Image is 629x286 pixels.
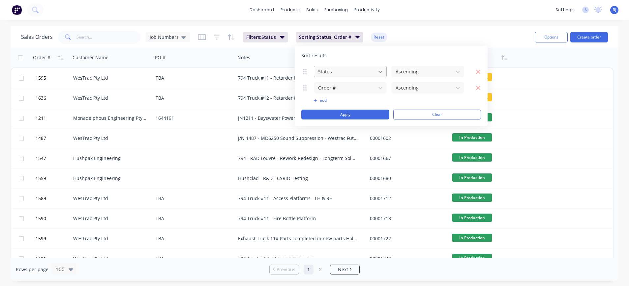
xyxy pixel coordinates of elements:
[156,95,229,101] div: TBA
[238,255,358,262] div: 794 Truck #12 - Bumper Extension
[238,115,358,121] div: JN1211 - Bayswater Power Station - Reclaimer Bucket
[552,5,577,15] div: settings
[371,33,387,42] button: Reset
[36,95,46,101] span: 1636
[34,68,73,88] button: 1595
[237,54,250,61] div: Notes
[156,215,229,222] div: TBA
[370,135,443,142] div: 00001602
[156,235,229,242] div: TBA
[338,266,348,273] span: Next
[238,215,358,222] div: 794 Truck #11 - Fire Bottle Platform
[452,153,492,162] span: In Production
[34,189,73,208] button: 1589
[393,110,481,119] button: Clear
[535,32,568,42] button: Options
[452,234,492,242] span: In Production
[243,32,288,42] button: Filters:Status
[73,75,146,81] div: WesTrac Pty Ltd
[246,5,277,15] a: dashboard
[238,75,358,81] div: 794 Truck #11 - Retarder Louvre Outlet
[156,75,229,81] div: TBA
[34,148,73,168] button: 1547
[34,249,73,269] button: 1626
[238,175,358,182] div: Hushclad - R&D - CSRIO Testing
[34,169,73,188] button: 1559
[321,5,351,15] div: purchasing
[36,175,46,182] span: 1559
[370,195,443,202] div: 00001712
[36,115,46,121] span: 1211
[613,7,616,13] span: BJ
[301,110,389,119] button: Apply
[303,5,321,15] div: sales
[12,5,22,15] img: Factory
[452,254,492,262] span: In Production
[452,194,492,202] span: In Production
[36,195,46,202] span: 1589
[452,173,492,182] span: In Production
[370,215,443,222] div: 00001713
[270,266,299,273] a: Previous page
[156,255,229,262] div: TBA
[36,75,46,81] span: 1595
[314,98,387,103] button: add
[34,128,73,148] button: 1487
[299,34,351,40] span: Sorting: Status, Order #
[238,95,358,101] div: 794 Truck #12 - Retarder Louvre Outlet
[370,155,443,162] div: 00001667
[36,215,46,222] span: 1590
[16,266,48,273] span: Rows per page
[33,54,50,61] div: Order #
[73,195,146,202] div: WesTrac Pty Ltd
[304,265,314,274] a: Page 1 is your current page
[34,108,73,128] button: 1211
[238,195,358,202] div: 794 Truck #11 - Access Platforms - LH & RH
[452,133,492,142] span: In Production
[238,235,358,242] div: Exhaust Truck 11# Parts completed in new parts Holding area
[452,214,492,222] span: In Production
[34,229,73,248] button: 1599
[73,155,146,162] div: Hushpak Engineering
[267,265,362,274] ul: Pagination
[370,235,443,242] div: 00001722
[330,266,359,273] a: Next page
[156,115,229,121] div: 1644191
[36,155,46,162] span: 1547
[277,5,303,15] div: products
[246,34,276,40] span: Filters: Status
[156,195,229,202] div: TBA
[76,31,141,44] input: Search...
[73,215,146,222] div: WesTrac Pty Ltd
[301,52,327,59] span: Sort results
[570,32,608,42] button: Create order
[296,32,363,42] button: Sorting:Status, Order #
[34,209,73,228] button: 1590
[73,175,146,182] div: Hushpak Engineering
[36,255,46,262] span: 1626
[238,155,358,162] div: 794 - RAD Louvre - Rework-Redesign - Longterm Solution Tamex connote HUSH200061 Shipped Date [DATE]
[73,115,146,121] div: Monadelphous Engineering Pty Ltd
[277,266,295,273] span: Previous
[34,88,73,108] button: 1636
[73,95,146,101] div: WesTrac Pty Ltd
[73,255,146,262] div: WesTrac Pty Ltd
[36,235,46,242] span: 1599
[150,34,179,40] span: Job Numbers
[315,265,325,274] a: Page 2
[36,135,46,142] span: 1487
[73,235,146,242] div: WesTrac Pty Ltd
[370,255,443,262] div: 00001749
[370,175,443,182] div: 00001680
[351,5,383,15] div: productivity
[238,135,358,142] div: J/N 1487 - MD6250 Sound Suppression - Westrac Future Order - "DO NOT DELIVER!!!"
[73,54,108,61] div: Customer Name
[21,34,53,40] h1: Sales Orders
[73,135,146,142] div: WesTrac Pty Ltd
[155,54,165,61] div: PO #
